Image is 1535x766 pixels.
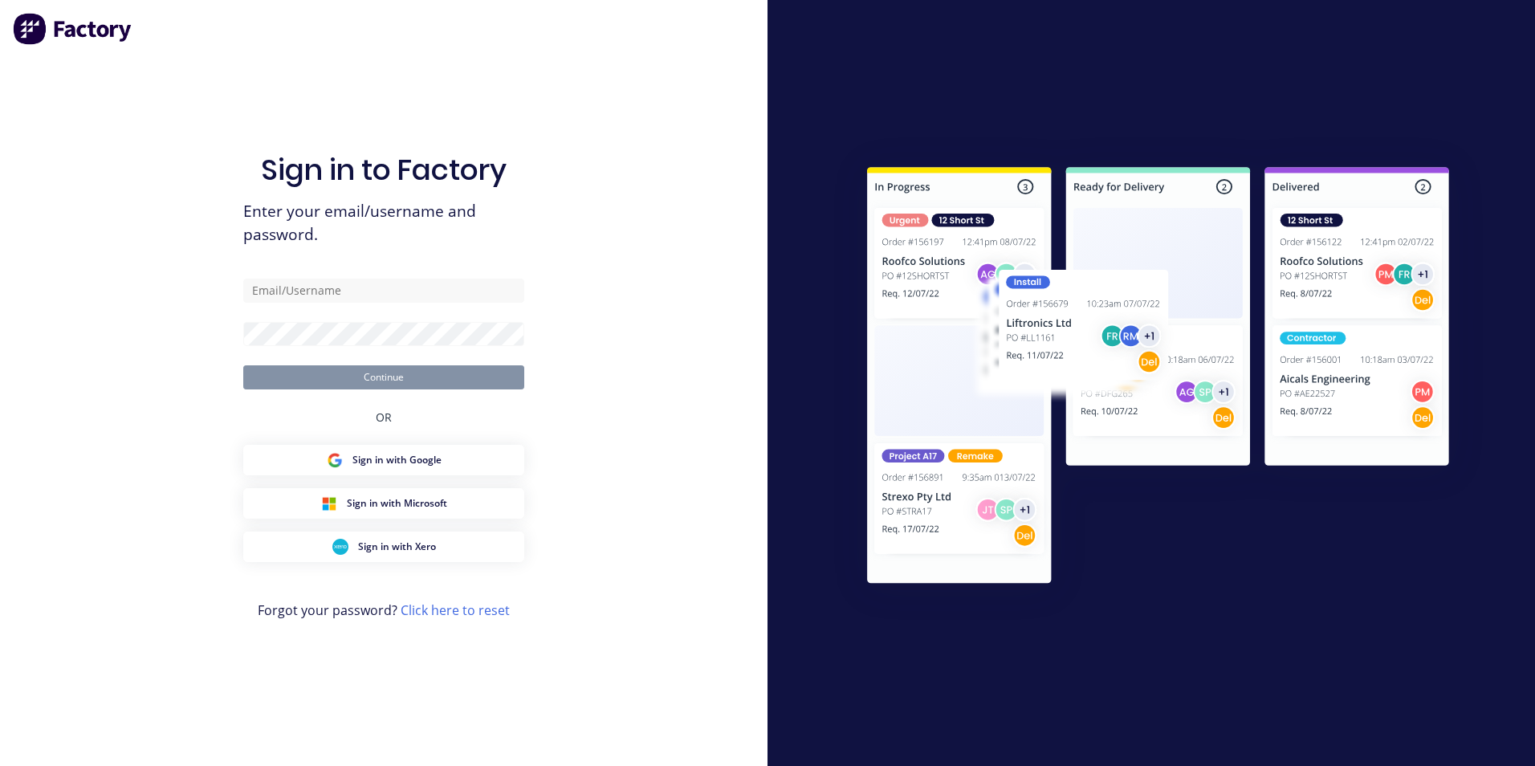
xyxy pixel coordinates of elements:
h1: Sign in to Factory [261,153,507,187]
img: Google Sign in [327,452,343,468]
input: Email/Username [243,279,524,303]
div: OR [376,389,392,445]
span: Sign in with Xero [358,540,436,554]
a: Click here to reset [401,601,510,619]
img: Xero Sign in [332,539,348,555]
button: Xero Sign inSign in with Xero [243,532,524,562]
span: Sign in with Google [352,453,442,467]
img: Factory [13,13,133,45]
span: Sign in with Microsoft [347,496,447,511]
img: Sign in [832,135,1484,621]
span: Enter your email/username and password. [243,200,524,247]
button: Continue [243,365,524,389]
span: Forgot your password? [258,601,510,620]
img: Microsoft Sign in [321,495,337,511]
button: Google Sign inSign in with Google [243,445,524,475]
button: Microsoft Sign inSign in with Microsoft [243,488,524,519]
